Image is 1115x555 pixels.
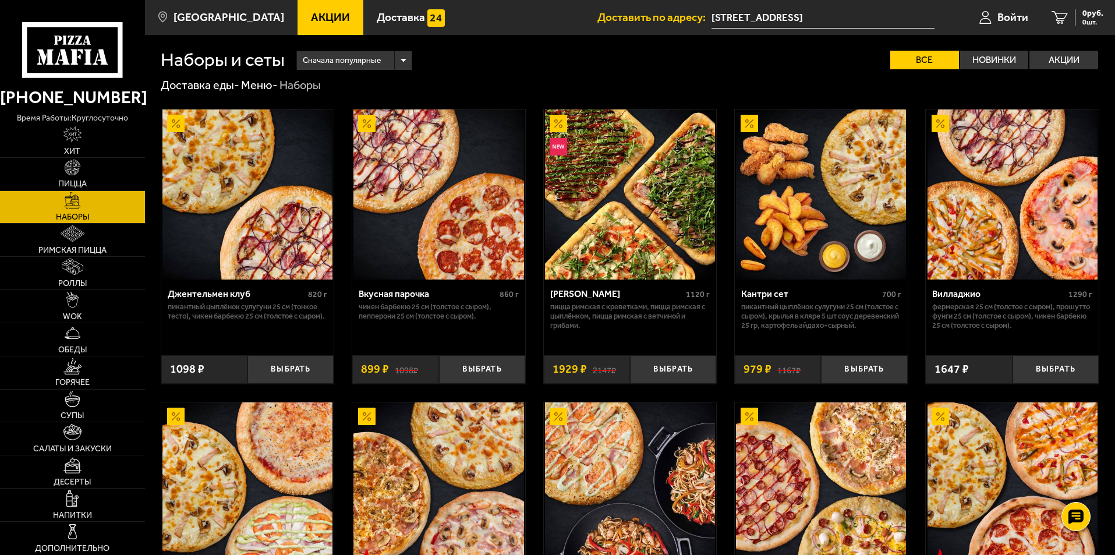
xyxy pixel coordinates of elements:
[63,313,82,321] span: WOK
[932,408,949,425] img: Акционный
[890,51,959,69] label: Все
[38,246,107,254] span: Римская пицца
[935,363,969,375] span: 1647 ₽
[997,12,1028,23] span: Войти
[932,288,1066,299] div: Вилладжио
[597,12,712,23] span: Доставить по адресу:
[161,51,285,69] h1: Наборы и сеты
[58,180,87,188] span: Пицца
[352,109,525,280] a: АкционныйВкусная парочка
[359,288,497,299] div: Вкусная парочка
[550,288,684,299] div: [PERSON_NAME]
[64,147,80,155] span: Хит
[1082,19,1103,26] span: 0 шт.
[630,355,716,384] button: Выбрать
[35,545,109,553] span: Дополнительно
[303,50,381,72] span: Сначала популярные
[960,51,1029,69] label: Новинки
[162,109,332,280] img: Джентельмен клуб
[359,302,519,321] p: Чикен Барбекю 25 см (толстое с сыром), Пепперони 25 см (толстое с сыром).
[247,355,334,384] button: Выбрать
[928,109,1098,280] img: Вилладжио
[168,302,328,321] p: Пикантный цыплёнок сулугуни 25 см (тонкое тесто), Чикен Барбекю 25 см (толстое с сыром).
[241,78,278,92] a: Меню-
[279,78,321,93] div: Наборы
[741,288,879,299] div: Кантри сет
[553,363,587,375] span: 1929 ₽
[55,379,90,387] span: Горячее
[361,363,389,375] span: 899 ₽
[170,363,204,375] span: 1098 ₽
[926,109,1099,280] a: АкционныйВилладжио
[358,115,376,132] img: Акционный
[777,363,801,375] s: 1167 ₽
[161,78,239,92] a: Доставка еды-
[439,355,525,384] button: Выбрать
[550,408,567,425] img: Акционный
[741,302,901,330] p: Пикантный цыплёнок сулугуни 25 см (толстое с сыром), крылья в кляре 5 шт соус деревенский 25 гр, ...
[1029,51,1098,69] label: Акции
[61,412,84,420] span: Супы
[161,109,334,280] a: АкционныйДжентельмен клуб
[1068,289,1092,299] span: 1290 г
[712,7,935,29] span: Санкт-Петербург, Богатырский проспект, 14к2
[550,302,710,330] p: Пицца Римская с креветками, Пицца Римская с цыплёнком, Пицца Римская с ветчиной и грибами.
[427,9,445,27] img: 15daf4d41897b9f0e9f617042186c801.svg
[736,109,906,280] img: Кантри сет
[167,115,185,132] img: Акционный
[54,478,91,486] span: Десерты
[1013,355,1099,384] button: Выбрать
[311,12,350,23] span: Акции
[593,363,616,375] s: 2147 ₽
[56,213,89,221] span: Наборы
[168,288,306,299] div: Джентельмен клуб
[932,115,949,132] img: Акционный
[735,109,908,280] a: АкционныйКантри сет
[741,408,758,425] img: Акционный
[545,109,715,280] img: Мама Миа
[358,408,376,425] img: Акционный
[821,355,907,384] button: Выбрать
[550,138,567,155] img: Новинка
[395,363,418,375] s: 1098 ₽
[932,302,1092,330] p: Фермерская 25 см (толстое с сыром), Прошутто Фунги 25 см (толстое с сыром), Чикен Барбекю 25 см (...
[500,289,519,299] span: 860 г
[744,363,771,375] span: 979 ₽
[167,408,185,425] img: Акционный
[712,7,935,29] input: Ваш адрес доставки
[544,109,717,280] a: АкционныйНовинкаМама Миа
[174,12,284,23] span: [GEOGRAPHIC_DATA]
[550,115,567,132] img: Акционный
[686,289,710,299] span: 1120 г
[741,115,758,132] img: Акционный
[377,12,425,23] span: Доставка
[882,289,901,299] span: 700 г
[353,109,523,280] img: Вкусная парочка
[1082,9,1103,17] span: 0 руб.
[308,289,327,299] span: 820 г
[33,445,112,453] span: Салаты и закуски
[53,511,92,519] span: Напитки
[58,280,87,288] span: Роллы
[58,346,87,354] span: Обеды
